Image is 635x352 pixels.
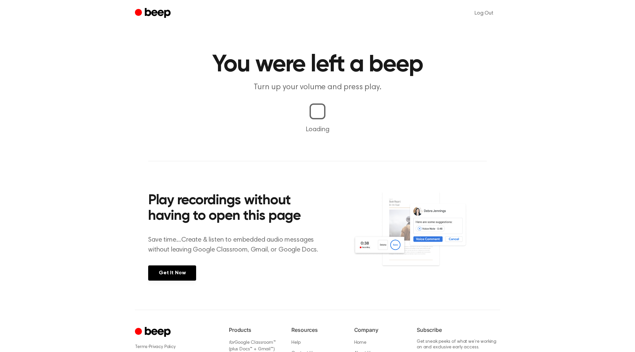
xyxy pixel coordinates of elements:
[291,326,343,334] h6: Resources
[417,339,500,351] p: Get sneak peeks of what we’re working on and exclusive early access.
[291,340,300,345] a: Help
[354,340,366,345] a: Home
[148,193,326,224] h2: Play recordings without having to open this page
[354,326,406,334] h6: Company
[229,340,234,345] i: for
[8,125,627,135] p: Loading
[135,345,148,349] a: Terms
[148,235,326,255] p: Save time....Create & listen to embedded audio messages without leaving Google Classroom, Gmail, ...
[190,82,444,93] p: Turn up your volume and press play.
[468,5,500,21] a: Log Out
[417,326,500,334] h6: Subscribe
[229,340,276,352] a: forGoogle Classroom™ (plus Docs™ + Gmail™)
[135,7,172,20] a: Beep
[135,326,172,339] a: Cruip
[149,345,176,349] a: Privacy Policy
[353,191,487,280] img: Voice Comments on Docs and Recording Widget
[229,326,281,334] h6: Products
[148,53,487,77] h1: You were left a beep
[135,343,218,350] div: ·
[148,265,196,281] a: Get It Now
